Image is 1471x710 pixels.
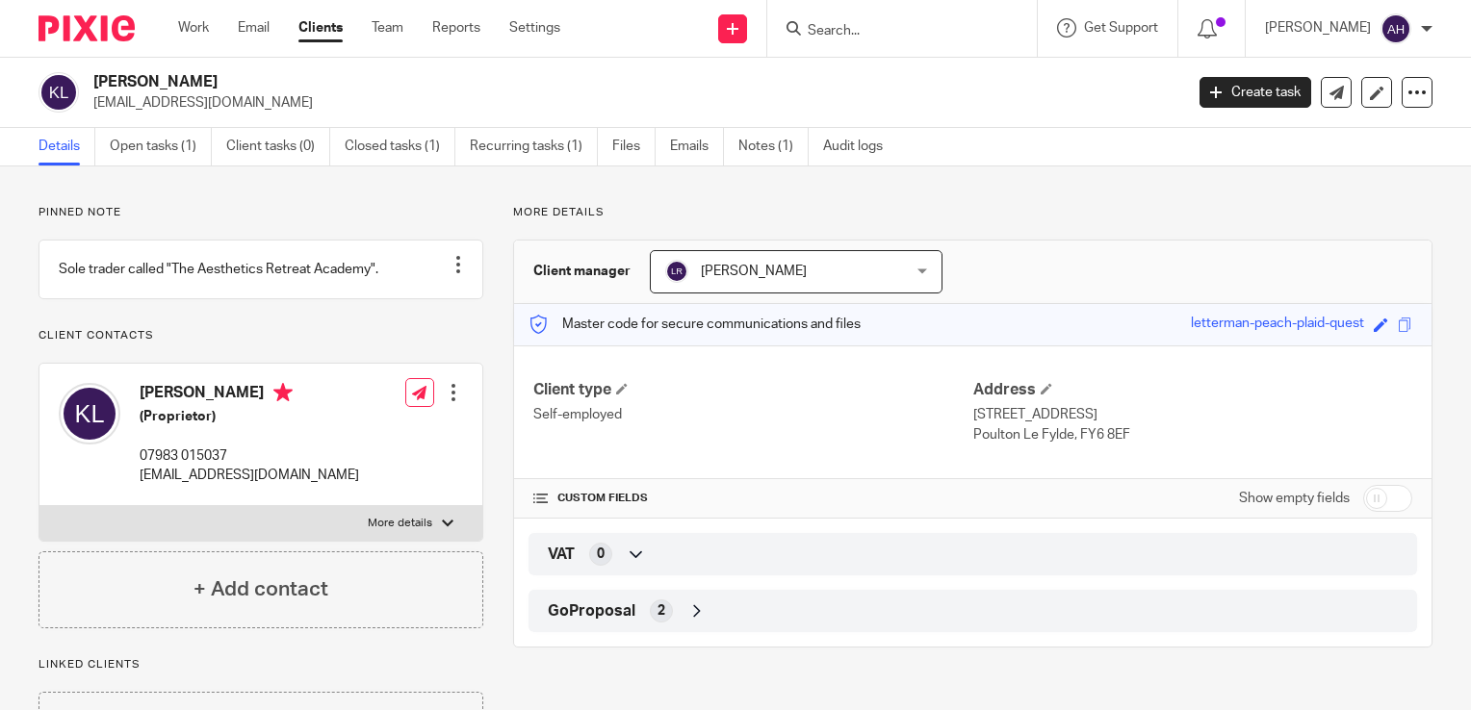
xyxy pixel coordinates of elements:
img: svg%3E [1381,13,1411,44]
div: letterman-peach-plaid-quest [1191,314,1364,336]
a: Emails [670,128,724,165]
h4: + Add contact [194,574,328,604]
img: svg%3E [665,260,688,283]
p: Master code for secure communications and files [529,315,861,334]
p: Linked clients [39,657,483,672]
img: Pixie [39,15,135,41]
p: 07983 015037 [140,446,359,466]
span: GoProposal [548,601,635,621]
a: Closed tasks (1) [345,128,455,165]
a: Details [39,128,95,165]
a: Email [238,18,270,38]
input: Search [806,23,979,40]
p: [EMAIL_ADDRESS][DOMAIN_NAME] [93,93,1171,113]
span: VAT [548,545,575,565]
a: Clients [298,18,343,38]
h4: CUSTOM FIELDS [533,491,972,506]
p: Self-employed [533,405,972,424]
span: 2 [658,601,665,621]
a: Team [372,18,403,38]
a: Open tasks (1) [110,128,212,165]
a: Client tasks (0) [226,128,330,165]
a: Notes (1) [738,128,809,165]
label: Show empty fields [1239,489,1350,508]
p: [EMAIL_ADDRESS][DOMAIN_NAME] [140,466,359,485]
span: [PERSON_NAME] [701,265,807,278]
a: Reports [432,18,480,38]
h2: [PERSON_NAME] [93,72,955,92]
span: 0 [597,545,605,564]
a: Recurring tasks (1) [470,128,598,165]
h3: Client manager [533,262,631,281]
a: Create task [1200,77,1311,108]
a: Files [612,128,656,165]
img: svg%3E [59,383,120,444]
h4: Address [973,380,1412,400]
a: Work [178,18,209,38]
p: [STREET_ADDRESS] [973,405,1412,424]
span: Get Support [1084,21,1158,35]
p: Pinned note [39,205,483,220]
h4: Client type [533,380,972,400]
h4: [PERSON_NAME] [140,383,359,407]
p: More details [368,516,432,531]
h5: (Proprietor) [140,407,359,426]
p: Client contacts [39,328,483,343]
a: Audit logs [823,128,897,165]
p: More details [513,205,1432,220]
img: svg%3E [39,72,79,113]
a: Settings [509,18,560,38]
p: Poulton Le Fylde, FY6 8EF [973,425,1412,444]
i: Primary [273,383,293,402]
p: [PERSON_NAME] [1265,18,1371,38]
